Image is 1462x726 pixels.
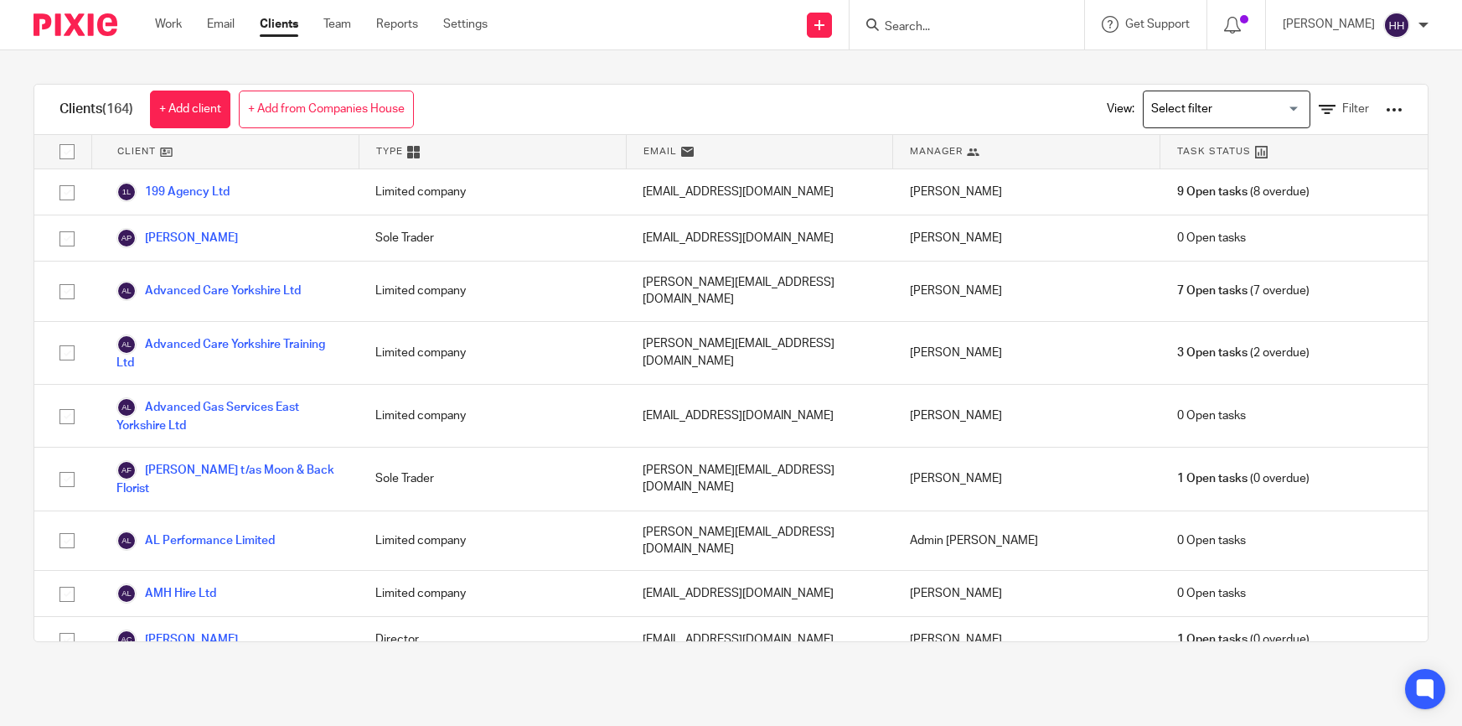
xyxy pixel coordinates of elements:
[239,91,414,128] a: + Add from Companies House
[260,16,298,33] a: Clients
[116,334,342,371] a: Advanced Care Yorkshire Training Ltd
[883,20,1034,35] input: Search
[116,182,137,202] img: svg%3E
[1177,283,1248,299] span: 7 Open tasks
[116,583,216,604] a: AMH Hire Ltd
[116,281,137,301] img: svg%3E
[1145,95,1300,124] input: Search for option
[893,511,1160,571] div: Admin [PERSON_NAME]
[1177,532,1246,549] span: 0 Open tasks
[893,571,1160,616] div: [PERSON_NAME]
[116,228,137,248] img: svg%3E
[116,397,342,434] a: Advanced Gas Services East Yorkshire Ltd
[1177,407,1246,424] span: 0 Open tasks
[626,322,893,384] div: [PERSON_NAME][EMAIL_ADDRESS][DOMAIN_NAME]
[910,144,963,158] span: Manager
[1342,103,1369,115] span: Filter
[893,215,1160,261] div: [PERSON_NAME]
[626,511,893,571] div: [PERSON_NAME][EMAIL_ADDRESS][DOMAIN_NAME]
[116,334,137,355] img: svg%3E
[1383,12,1410,39] img: svg%3E
[1125,18,1190,30] span: Get Support
[376,16,418,33] a: Reports
[116,630,137,650] img: svg%3E
[643,144,677,158] span: Email
[34,13,117,36] img: Pixie
[893,169,1160,215] div: [PERSON_NAME]
[116,460,342,497] a: [PERSON_NAME] t/as Moon & Back Florist
[893,448,1160,510] div: [PERSON_NAME]
[1177,283,1310,299] span: (7 overdue)
[155,16,182,33] a: Work
[1177,470,1310,487] span: (0 overdue)
[116,583,137,604] img: svg%3E
[359,511,626,571] div: Limited company
[359,322,626,384] div: Limited company
[893,617,1160,662] div: [PERSON_NAME]
[443,16,488,33] a: Settings
[626,571,893,616] div: [EMAIL_ADDRESS][DOMAIN_NAME]
[359,169,626,215] div: Limited company
[1177,345,1310,361] span: (2 overdue)
[359,385,626,447] div: Limited company
[116,531,275,551] a: AL Performance Limited
[51,136,83,168] input: Select all
[376,144,403,158] span: Type
[117,144,156,158] span: Client
[1177,631,1310,648] span: (0 overdue)
[893,385,1160,447] div: [PERSON_NAME]
[1177,345,1248,361] span: 3 Open tasks
[626,215,893,261] div: [EMAIL_ADDRESS][DOMAIN_NAME]
[116,630,238,650] a: [PERSON_NAME]
[116,182,230,202] a: 199 Agency Ltd
[1177,470,1248,487] span: 1 Open tasks
[116,460,137,480] img: svg%3E
[626,169,893,215] div: [EMAIL_ADDRESS][DOMAIN_NAME]
[207,16,235,33] a: Email
[116,281,301,301] a: Advanced Care Yorkshire Ltd
[1177,184,1310,200] span: (8 overdue)
[359,617,626,662] div: Director
[626,448,893,510] div: [PERSON_NAME][EMAIL_ADDRESS][DOMAIN_NAME]
[1143,91,1310,128] div: Search for option
[359,571,626,616] div: Limited company
[626,262,893,321] div: [PERSON_NAME][EMAIL_ADDRESS][DOMAIN_NAME]
[1177,184,1248,200] span: 9 Open tasks
[116,397,137,417] img: svg%3E
[1177,585,1246,602] span: 0 Open tasks
[359,262,626,321] div: Limited company
[59,101,133,118] h1: Clients
[359,448,626,510] div: Sole Trader
[1177,230,1246,246] span: 0 Open tasks
[116,228,238,248] a: [PERSON_NAME]
[1082,85,1403,134] div: View:
[116,531,137,551] img: svg%3E
[893,262,1160,321] div: [PERSON_NAME]
[1177,631,1248,648] span: 1 Open tasks
[150,91,230,128] a: + Add client
[323,16,351,33] a: Team
[1177,144,1251,158] span: Task Status
[626,385,893,447] div: [EMAIL_ADDRESS][DOMAIN_NAME]
[359,215,626,261] div: Sole Trader
[893,322,1160,384] div: [PERSON_NAME]
[626,617,893,662] div: [EMAIL_ADDRESS][DOMAIN_NAME]
[1283,16,1375,33] p: [PERSON_NAME]
[102,102,133,116] span: (164)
